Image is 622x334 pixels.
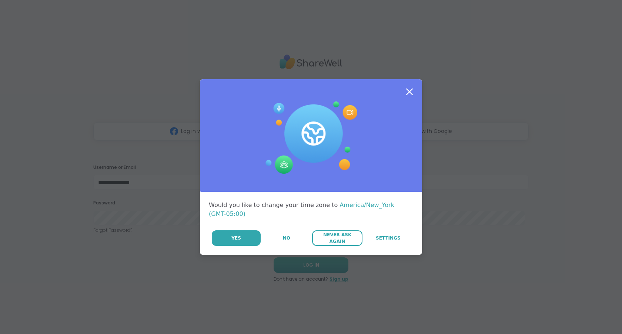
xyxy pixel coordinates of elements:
div: Would you like to change your time zone to [209,201,413,218]
span: Settings [376,235,401,241]
span: America/New_York (GMT-05:00) [209,201,394,217]
span: Never Ask Again [316,231,358,245]
button: No [261,230,311,246]
button: Yes [212,230,261,246]
span: Yes [231,235,241,241]
button: Never Ask Again [312,230,362,246]
img: Session Experience [265,101,357,174]
span: No [283,235,290,241]
a: Settings [363,230,413,246]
